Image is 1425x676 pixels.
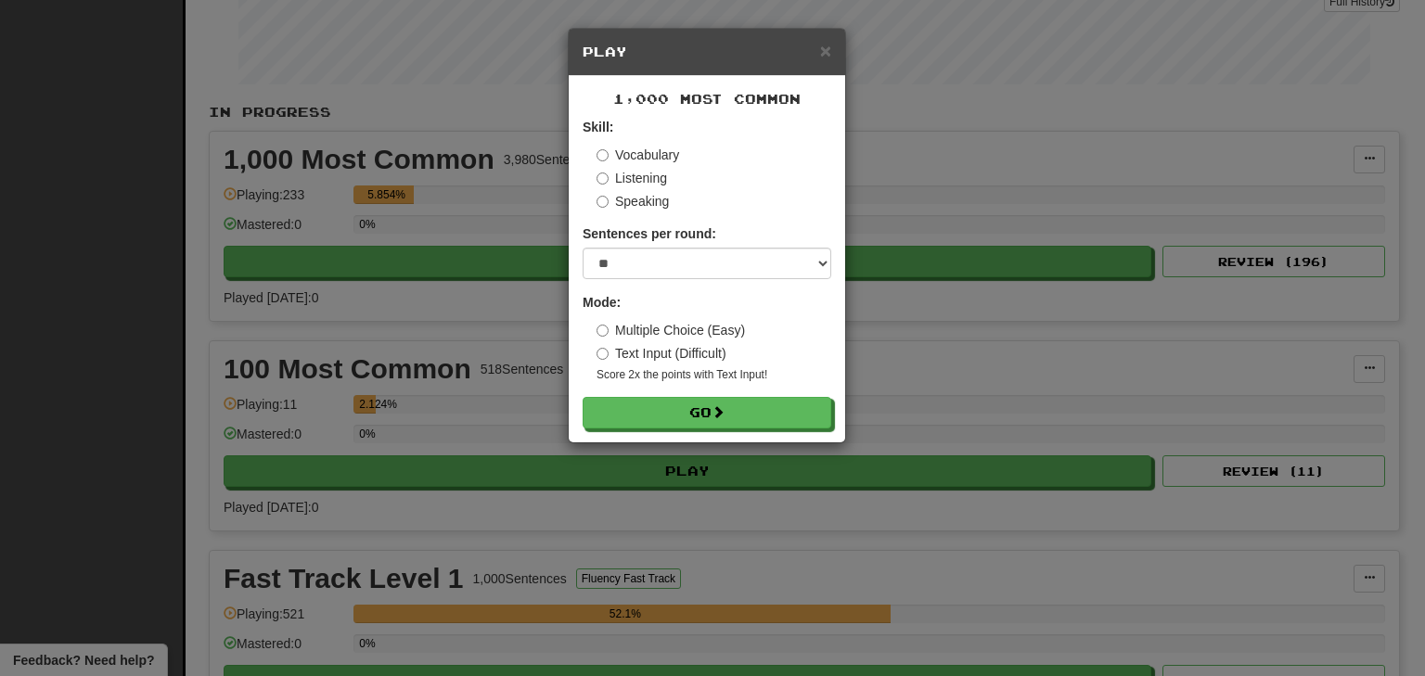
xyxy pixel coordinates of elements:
[583,224,716,243] label: Sentences per round:
[597,344,726,363] label: Text Input (Difficult)
[597,149,609,161] input: Vocabulary
[583,43,831,61] h5: Play
[597,192,669,210] label: Speaking
[583,120,613,134] strong: Skill:
[597,172,609,185] input: Listening
[597,321,745,339] label: Multiple Choice (Easy)
[597,196,609,208] input: Speaking
[820,40,831,61] span: ×
[597,367,831,383] small: Score 2x the points with Text Input !
[597,325,609,337] input: Multiple Choice (Easy)
[597,169,667,187] label: Listening
[597,348,609,360] input: Text Input (Difficult)
[597,146,679,164] label: Vocabulary
[583,295,621,310] strong: Mode:
[820,41,831,60] button: Close
[613,91,801,107] span: 1,000 Most Common
[583,397,831,428] button: Go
